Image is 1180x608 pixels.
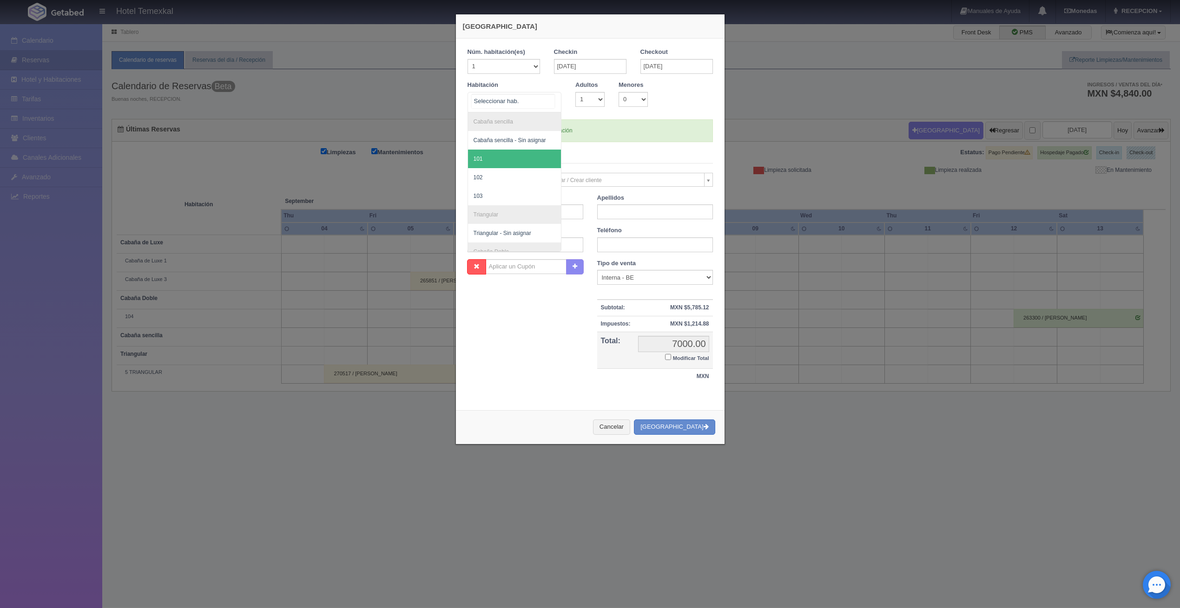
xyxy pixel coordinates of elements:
[640,48,668,57] label: Checkout
[463,21,718,31] h4: [GEOGRAPHIC_DATA]
[554,48,578,57] label: Checkin
[474,193,483,199] span: 103
[593,419,630,435] button: Cancelar
[486,259,567,274] input: Aplicar un Cupón
[670,304,709,311] strong: MXN $5,785.12
[597,300,634,316] th: Subtotal:
[536,173,700,187] span: Seleccionar / Crear cliente
[597,226,622,235] label: Teléfono
[474,137,546,144] span: Cabaña sencilla - Sin asignar
[554,59,626,74] input: DD-MM-AAAA
[474,174,483,181] span: 102
[468,119,713,142] div: Si hay disponibilidad en esta habitación
[634,419,715,435] button: [GEOGRAPHIC_DATA]
[597,259,636,268] label: Tipo de venta
[597,316,634,332] th: Impuestos:
[532,173,713,187] a: Seleccionar / Crear cliente
[468,81,498,90] label: Habitación
[697,373,709,379] strong: MXN
[597,194,625,203] label: Apellidos
[474,156,483,162] span: 101
[468,149,713,163] legend: Datos del Cliente
[472,94,554,108] input: Seleccionar hab.
[673,355,709,361] small: Modificar Total
[665,354,671,360] input: Modificar Total
[468,48,525,57] label: Núm. habitación(es)
[597,332,634,369] th: Total:
[640,59,713,74] input: DD-MM-AAAA
[474,230,531,236] span: Triangular - Sin asignar
[461,173,526,182] label: Cliente
[619,81,643,90] label: Menores
[670,320,709,327] strong: MXN $1,214.88
[575,81,598,90] label: Adultos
